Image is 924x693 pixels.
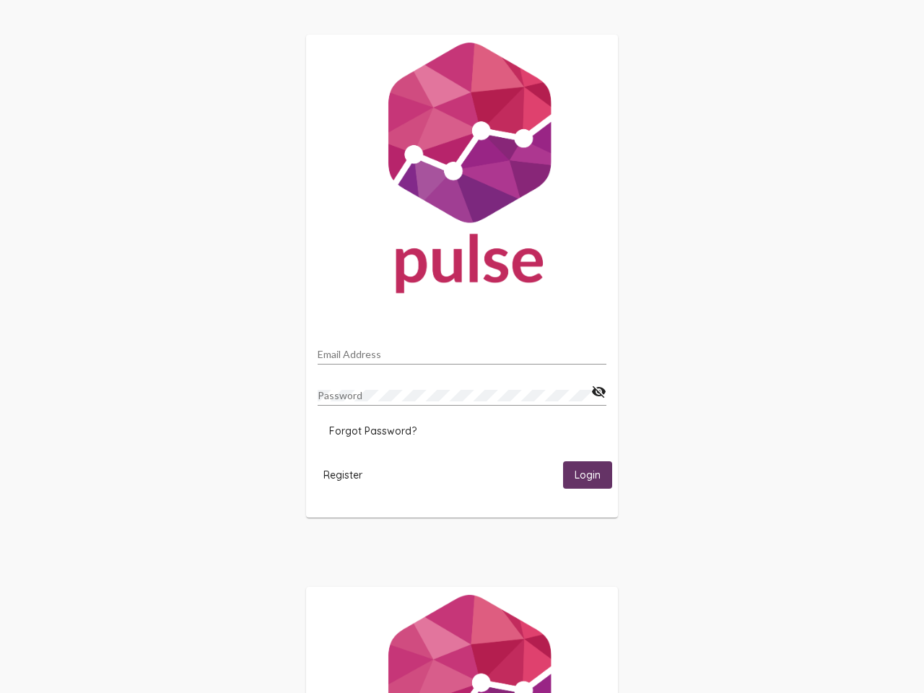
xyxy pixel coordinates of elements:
span: Register [323,468,362,481]
button: Login [563,461,612,488]
mat-icon: visibility_off [591,383,606,401]
img: Pulse For Good Logo [306,35,618,308]
span: Forgot Password? [329,424,417,437]
button: Register [312,461,374,488]
button: Forgot Password? [318,418,428,444]
span: Login [575,469,601,482]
